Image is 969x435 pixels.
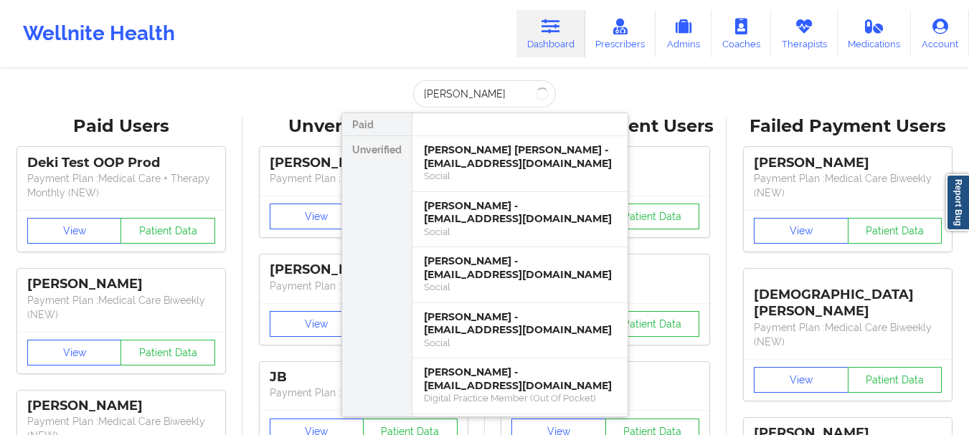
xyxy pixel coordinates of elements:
div: Social [424,281,616,293]
button: View [754,218,849,244]
div: Paid Users [10,115,232,138]
button: Patient Data [605,311,700,337]
a: Prescribers [585,10,656,57]
button: View [27,340,122,365]
button: Patient Data [120,218,215,244]
div: [PERSON_NAME] [270,262,458,278]
p: Payment Plan : Unmatched Plan [270,386,458,400]
div: [PERSON_NAME] [PERSON_NAME] - [EMAIL_ADDRESS][DOMAIN_NAME] [424,143,616,170]
div: [PERSON_NAME] [27,398,215,414]
div: Social [424,170,616,182]
div: Digital Practice Member (Out Of Pocket) [424,392,616,404]
div: [PERSON_NAME] - [EMAIL_ADDRESS][DOMAIN_NAME] [424,199,616,226]
a: Report Bug [946,174,969,231]
div: Unverified Users [252,115,475,138]
button: View [270,204,364,229]
p: Payment Plan : Unmatched Plan [270,279,458,293]
button: View [27,218,122,244]
div: Deki Test OOP Prod [27,155,215,171]
a: Account [911,10,969,57]
div: [PERSON_NAME] [754,155,942,171]
p: Payment Plan : Medical Care Biweekly (NEW) [754,171,942,200]
div: [PERSON_NAME] [270,155,458,171]
p: Payment Plan : Unmatched Plan [270,171,458,186]
a: Medications [838,10,912,57]
div: Social [424,337,616,349]
div: Social [424,226,616,238]
div: [PERSON_NAME] - [EMAIL_ADDRESS][DOMAIN_NAME] [424,365,616,392]
a: Dashboard [516,10,585,57]
button: Patient Data [848,218,942,244]
a: Coaches [712,10,771,57]
p: Payment Plan : Medical Care Biweekly (NEW) [27,293,215,322]
div: [PERSON_NAME] - [EMAIL_ADDRESS][DOMAIN_NAME] [424,254,616,281]
a: Therapists [771,10,838,57]
div: Paid [342,113,412,136]
p: Payment Plan : Medical Care Biweekly (NEW) [754,320,942,349]
button: Patient Data [605,204,700,229]
p: Payment Plan : Medical Care + Therapy Monthly (NEW) [27,171,215,200]
div: Failed Payment Users [737,115,959,138]
a: Admins [656,10,712,57]
div: [DEMOGRAPHIC_DATA][PERSON_NAME] [754,276,942,320]
div: JB [270,369,458,386]
div: [PERSON_NAME] - [EMAIL_ADDRESS][DOMAIN_NAME] [424,310,616,337]
button: View [754,367,849,393]
button: View [270,311,364,337]
div: [PERSON_NAME] [27,276,215,292]
button: Patient Data [848,367,942,393]
button: Patient Data [120,340,215,365]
